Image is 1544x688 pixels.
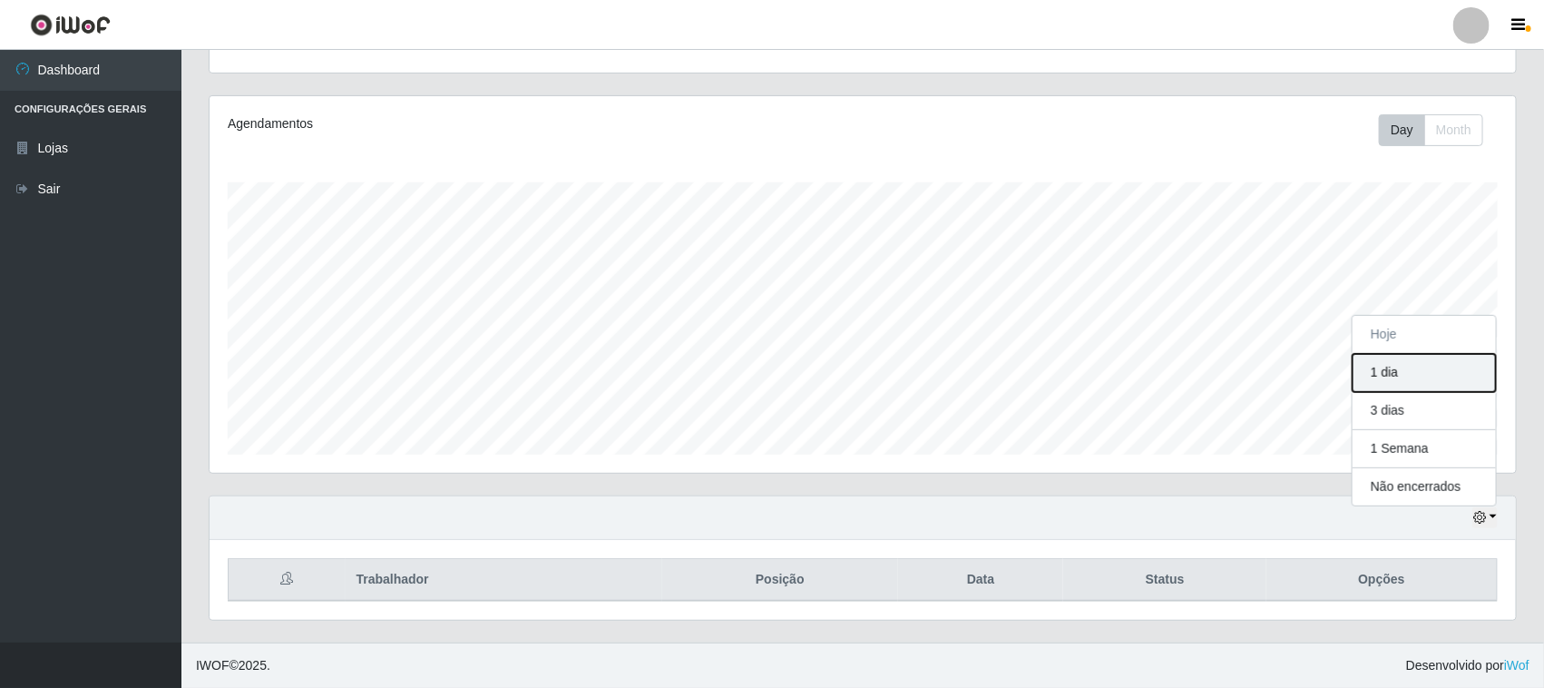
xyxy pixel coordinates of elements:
[1379,114,1498,146] div: Toolbar with button groups
[898,559,1063,602] th: Data
[1353,316,1496,354] button: Hoje
[1379,114,1425,146] button: Day
[1063,559,1266,602] th: Status
[196,656,270,675] span: © 2025 .
[346,559,662,602] th: Trabalhador
[30,14,111,36] img: CoreUI Logo
[1353,468,1496,506] button: Não encerrados
[1406,656,1529,675] span: Desenvolvido por
[1379,114,1483,146] div: First group
[1424,114,1483,146] button: Month
[1353,354,1496,392] button: 1 dia
[1266,559,1497,602] th: Opções
[662,559,898,602] th: Posição
[228,114,741,133] div: Agendamentos
[196,658,230,673] span: IWOF
[1353,430,1496,468] button: 1 Semana
[1353,392,1496,430] button: 3 dias
[1504,658,1529,673] a: iWof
